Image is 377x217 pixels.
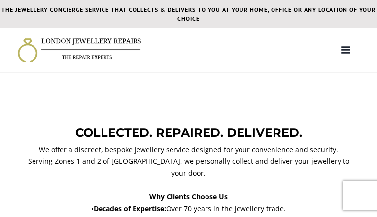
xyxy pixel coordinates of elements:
div: menu [329,34,362,66]
strong: Why Clients Choose Us [149,192,228,201]
strong: Decades of Expertise: [94,204,166,213]
div: THE JEWELLERY CONCIERGE SERVICE THAT COLLECTS & DELIVERS TO YOU AT YOUR HOME, OFFICE OR ANY LOCAT... [0,5,377,23]
p: COLLECTED. REPAIRED. DELIVERED. [28,127,349,139]
a: home [10,37,141,63]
